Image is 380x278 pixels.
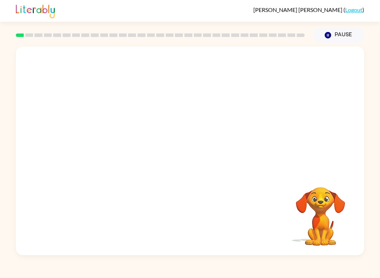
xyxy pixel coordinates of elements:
[285,176,356,247] video: Your browser must support playing .mp4 files to use Literably. Please try using another browser.
[253,6,364,13] div: ( )
[313,27,364,43] button: Pause
[345,6,362,13] a: Logout
[253,6,343,13] span: [PERSON_NAME] [PERSON_NAME]
[16,3,55,18] img: Literably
